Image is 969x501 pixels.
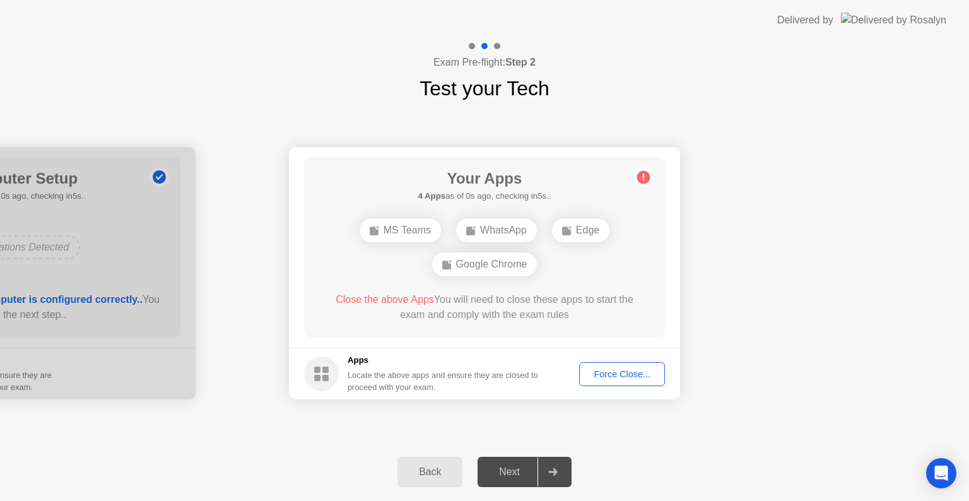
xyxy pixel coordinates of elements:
button: Back [397,457,462,487]
img: Delivered by Rosalyn [841,13,946,27]
div: Google Chrome [432,252,537,276]
h5: Apps [348,354,539,367]
button: Force Close... [579,362,665,386]
div: Delivered by [777,13,833,28]
b: Step 2 [505,57,536,68]
button: Next [478,457,572,487]
div: You will need to close these apps to start the exam and comply with the exam rules [322,292,647,322]
b: 4 Apps [418,191,445,201]
div: Back [401,466,459,478]
span: Close the above Apps [336,294,434,305]
h1: Your Apps [418,167,551,190]
h5: as of 0s ago, checking in5s.. [418,190,551,203]
div: WhatsApp [456,218,537,242]
h4: Exam Pre-flight: [433,55,536,70]
div: MS Teams [360,218,441,242]
div: Locate the above apps and ensure they are closed to proceed with your exam. [348,369,539,393]
div: Open Intercom Messenger [926,458,956,488]
h1: Test your Tech [420,73,549,103]
div: Next [481,466,537,478]
div: Edge [552,218,609,242]
div: Force Close... [584,369,661,379]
